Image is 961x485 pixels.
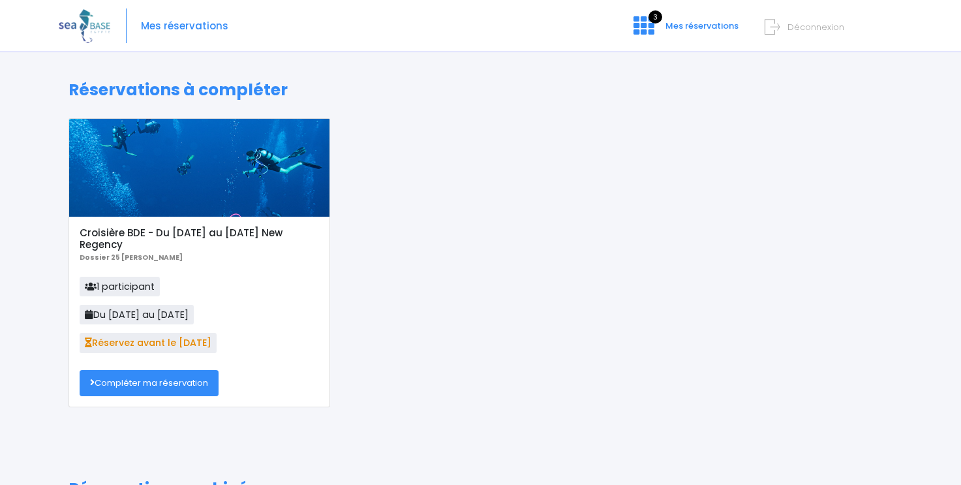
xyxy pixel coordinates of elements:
a: 3 Mes réservations [623,24,746,37]
b: Dossier 25 [PERSON_NAME] [80,253,183,262]
span: 3 [648,10,662,23]
span: Réservez avant le [DATE] [80,333,217,352]
span: 1 participant [80,277,160,296]
h1: Réservations à compléter [69,80,892,100]
h5: Croisière BDE - Du [DATE] au [DATE] New Regency [80,227,318,251]
a: Compléter ma réservation [80,370,219,396]
span: Mes réservations [665,20,739,32]
span: Déconnexion [787,21,844,33]
span: Du [DATE] au [DATE] [80,305,194,324]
